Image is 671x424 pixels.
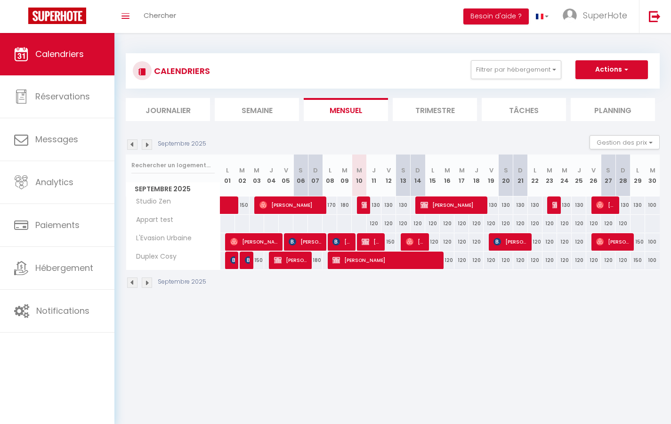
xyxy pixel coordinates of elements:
div: 120 [425,233,440,251]
th: 13 [396,155,411,196]
div: 120 [586,215,601,232]
button: Actions [575,60,648,79]
abbr: D [621,166,625,175]
div: 120 [557,252,572,269]
th: 09 [337,155,352,196]
div: 150 [381,233,396,251]
span: [PERSON_NAME] [230,233,279,251]
span: Messages [35,133,78,145]
th: 07 [308,155,323,196]
span: [PERSON_NAME] [420,196,484,214]
div: 180 [308,252,323,269]
abbr: J [577,166,581,175]
img: logout [649,10,661,22]
div: 120 [572,215,586,232]
abbr: J [475,166,478,175]
div: 120 [615,215,630,232]
abbr: M [650,166,655,175]
div: 120 [440,215,454,232]
span: Calendriers [35,48,84,60]
span: Appart test [128,215,176,225]
th: 05 [279,155,293,196]
div: 120 [411,215,425,232]
abbr: M [562,166,567,175]
th: 30 [645,155,660,196]
div: 120 [601,252,615,269]
div: 120 [586,252,601,269]
abbr: D [518,166,523,175]
th: 27 [601,155,615,196]
span: Analytics [35,176,73,188]
p: Septembre 2025 [158,139,206,148]
div: 120 [425,215,440,232]
th: 20 [499,155,513,196]
div: 120 [367,215,381,232]
span: [PERSON_NAME] [259,196,323,214]
th: 26 [586,155,601,196]
abbr: L [329,166,331,175]
th: 15 [425,155,440,196]
div: 120 [499,252,513,269]
div: 180 [337,196,352,214]
div: 130 [557,196,572,214]
div: 130 [381,196,396,214]
div: 120 [557,233,572,251]
input: Rechercher un logement... [131,157,215,174]
span: [PERSON_NAME] [362,233,381,251]
th: 08 [323,155,337,196]
th: 04 [264,155,279,196]
div: 120 [513,215,528,232]
abbr: L [636,166,639,175]
div: 120 [542,233,557,251]
span: [PERSON_NAME] [332,251,439,269]
th: 06 [293,155,308,196]
abbr: J [269,166,273,175]
div: 150 [250,252,264,269]
span: Notifications [36,305,89,317]
li: Mensuel [304,98,388,121]
li: Trimestre [393,98,477,121]
span: Septembre 2025 [126,182,220,196]
span: SuperHote [583,9,627,21]
abbr: S [606,166,610,175]
th: 29 [631,155,645,196]
div: 130 [528,196,542,214]
abbr: M [547,166,552,175]
div: 120 [484,252,498,269]
span: Studio Zen [128,196,173,207]
abbr: S [299,166,303,175]
div: 120 [572,233,586,251]
li: Semaine [215,98,299,121]
abbr: M [445,166,450,175]
span: Hébergement [35,262,93,274]
div: 130 [499,196,513,214]
span: [PERSON_NAME] [493,233,527,251]
th: 19 [484,155,498,196]
th: 14 [411,155,425,196]
div: 100 [645,233,660,251]
th: 25 [572,155,586,196]
div: 120 [484,215,498,232]
li: Tâches [482,98,566,121]
th: 21 [513,155,528,196]
th: 12 [381,155,396,196]
div: 120 [601,215,615,232]
abbr: V [591,166,596,175]
button: Filtrer par hébergement [471,60,561,79]
div: 120 [557,215,572,232]
img: ... [563,8,577,23]
div: 130 [484,196,498,214]
div: 170 [323,196,337,214]
th: 17 [454,155,469,196]
div: 130 [513,196,528,214]
th: 28 [615,155,630,196]
abbr: M [239,166,245,175]
div: 120 [381,215,396,232]
div: 120 [440,233,454,251]
th: 01 [220,155,235,196]
abbr: M [356,166,362,175]
th: 16 [440,155,454,196]
img: Super Booking [28,8,86,24]
span: Patureau Léa [230,251,235,269]
div: 120 [454,233,469,251]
